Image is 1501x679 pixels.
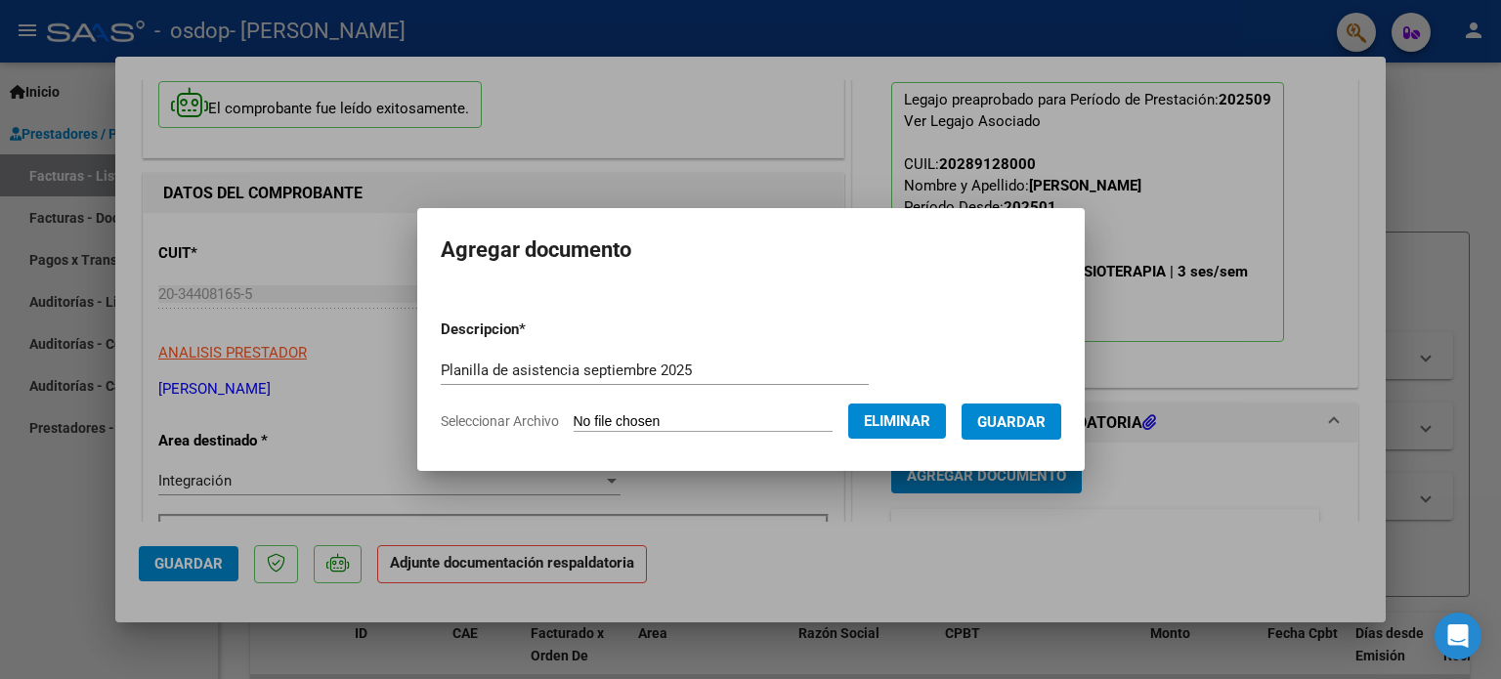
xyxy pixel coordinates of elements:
[848,403,946,439] button: Eliminar
[962,403,1061,440] button: Guardar
[441,232,1061,269] h2: Agregar documento
[977,413,1046,431] span: Guardar
[441,318,627,341] p: Descripcion
[441,413,559,429] span: Seleccionar Archivo
[864,412,930,430] span: Eliminar
[1435,613,1481,659] div: Open Intercom Messenger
